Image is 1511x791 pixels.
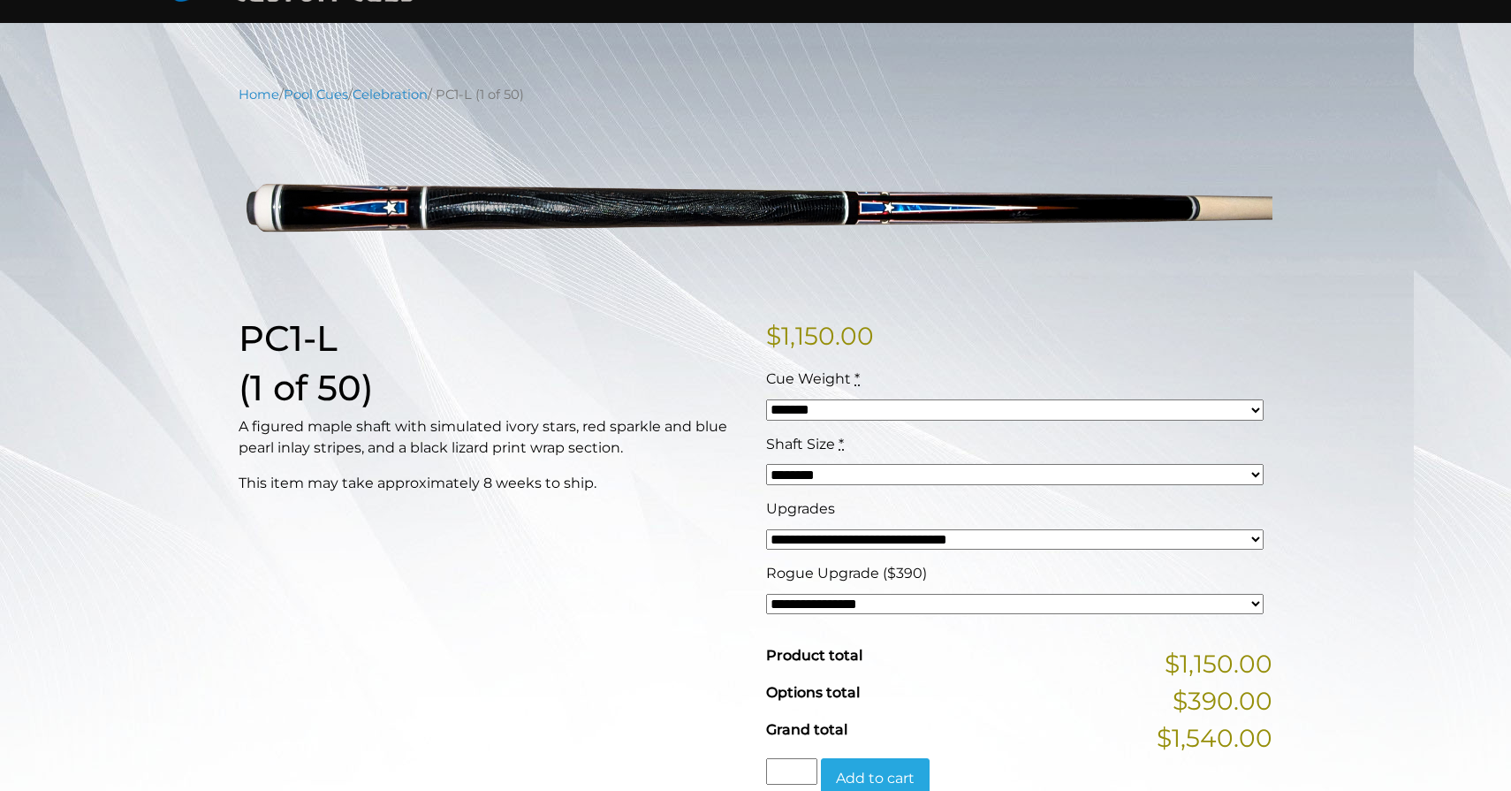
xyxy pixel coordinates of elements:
[284,87,348,103] a: Pool Cues
[766,721,847,738] span: Grand total
[766,321,781,351] span: $
[766,500,835,517] span: Upgrades
[239,118,1272,290] img: PC1-L.png
[353,87,428,103] a: Celebration
[1157,719,1272,757] span: $1,540.00
[239,85,1272,104] nav: Breadcrumb
[239,416,745,459] p: A figured maple shaft with simulated ivory stars, red sparkle and blue pearl inlay stripes, and a...
[766,684,860,701] span: Options total
[766,321,874,351] bdi: 1,150.00
[239,473,745,494] p: This item may take approximately 8 weeks to ship.
[766,370,851,387] span: Cue Weight
[766,436,835,453] span: Shaft Size
[1165,645,1272,682] span: $1,150.00
[766,565,927,582] span: Rogue Upgrade ($390)
[239,367,745,409] h1: (1 of 50)
[839,436,844,453] abbr: required
[239,317,745,360] h1: PC1-L
[766,647,862,664] span: Product total
[239,87,279,103] a: Home
[854,370,860,387] abbr: required
[1173,682,1272,719] span: $390.00
[766,758,817,785] input: Product quantity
